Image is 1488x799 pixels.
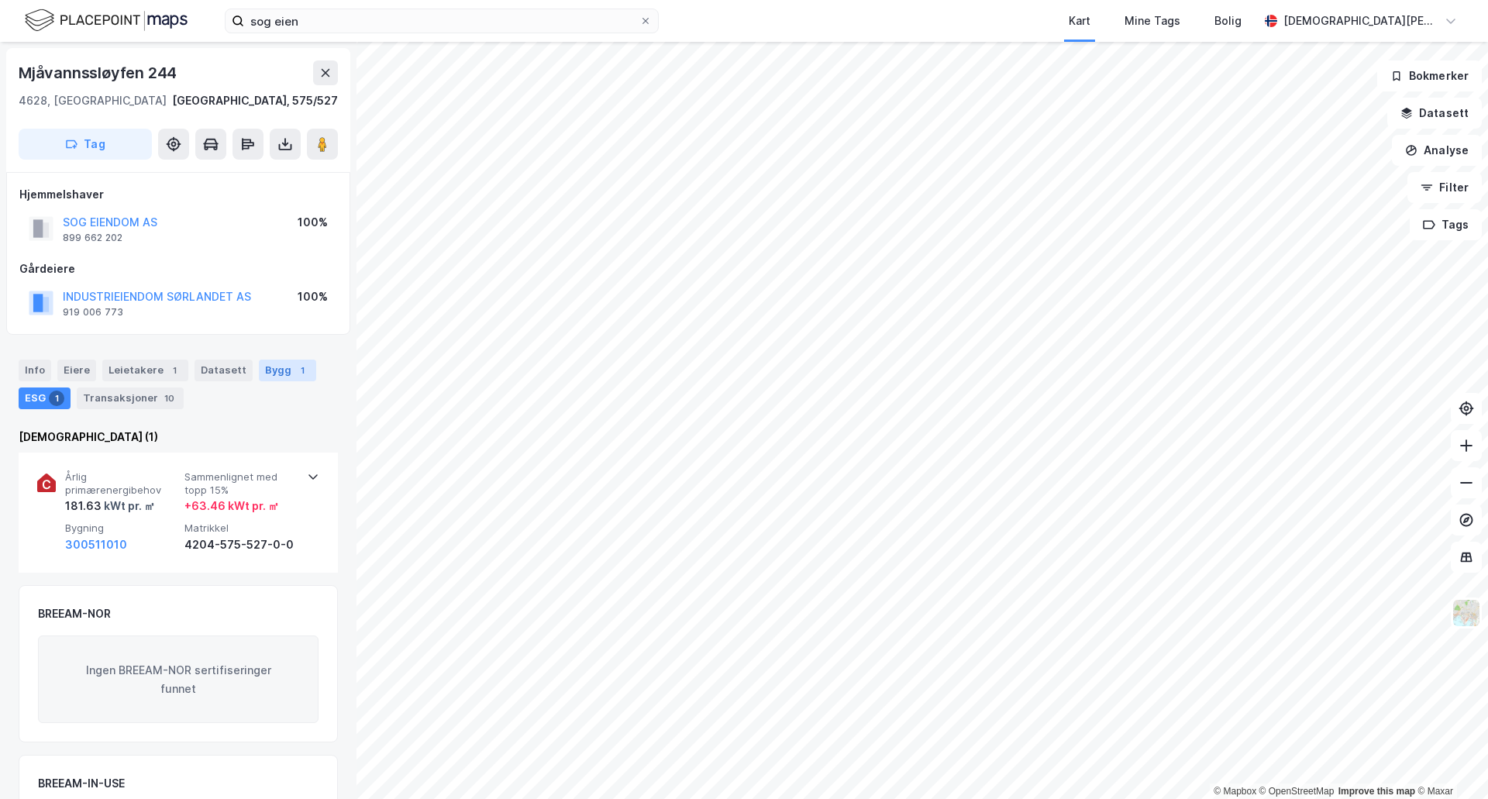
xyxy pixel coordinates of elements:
div: Kontrollprogram for chat [1410,725,1488,799]
div: 899 662 202 [63,232,122,244]
a: Improve this map [1338,786,1415,797]
div: 4628, [GEOGRAPHIC_DATA] [19,91,167,110]
div: Kart [1069,12,1090,30]
div: 919 006 773 [63,306,123,319]
img: logo.f888ab2527a4732fd821a326f86c7f29.svg [25,7,188,34]
div: BREEAM-NOR [38,604,111,623]
div: 181.63 [65,497,155,515]
input: Søk på adresse, matrikkel, gårdeiere, leietakere eller personer [244,9,639,33]
a: Mapbox [1214,786,1256,797]
div: Bolig [1214,12,1242,30]
div: Gårdeiere [19,260,337,278]
button: Tag [19,129,152,160]
div: Eiere [57,360,96,381]
span: Bygning [65,522,178,535]
span: Sammenlignet med topp 15% [184,470,298,498]
span: Årlig primærenergibehov [65,470,178,498]
div: Mine Tags [1125,12,1180,30]
button: Datasett [1387,98,1482,129]
div: Info [19,360,51,381]
div: 1 [167,363,182,378]
div: 4204-575-527-0-0 [184,536,298,554]
div: [GEOGRAPHIC_DATA], 575/527 [172,91,338,110]
button: Filter [1407,172,1482,203]
div: 1 [294,363,310,378]
div: Leietakere [102,360,188,381]
span: Matrikkel [184,522,298,535]
div: Ingen BREEAM-NOR sertifiseringer funnet [38,635,319,724]
div: [DEMOGRAPHIC_DATA][PERSON_NAME] [1283,12,1438,30]
div: 100% [298,213,328,232]
div: kWt pr. ㎡ [102,497,155,515]
img: Z [1452,598,1481,628]
div: 100% [298,288,328,306]
div: Bygg [259,360,316,381]
a: OpenStreetMap [1259,786,1335,797]
button: Analyse [1392,135,1482,166]
button: Bokmerker [1377,60,1482,91]
div: Hjemmelshaver [19,185,337,204]
div: Datasett [195,360,253,381]
div: Transaksjoner [77,387,184,409]
div: 1 [49,391,64,406]
div: BREEAM-IN-USE [38,774,125,793]
button: Tags [1410,209,1482,240]
iframe: Chat Widget [1410,725,1488,799]
div: Mjåvannssløyfen 244 [19,60,180,85]
button: 300511010 [65,536,127,554]
div: 10 [161,391,177,406]
div: ESG [19,387,71,409]
div: [DEMOGRAPHIC_DATA] (1) [19,428,338,446]
div: + 63.46 kWt pr. ㎡ [184,497,279,515]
